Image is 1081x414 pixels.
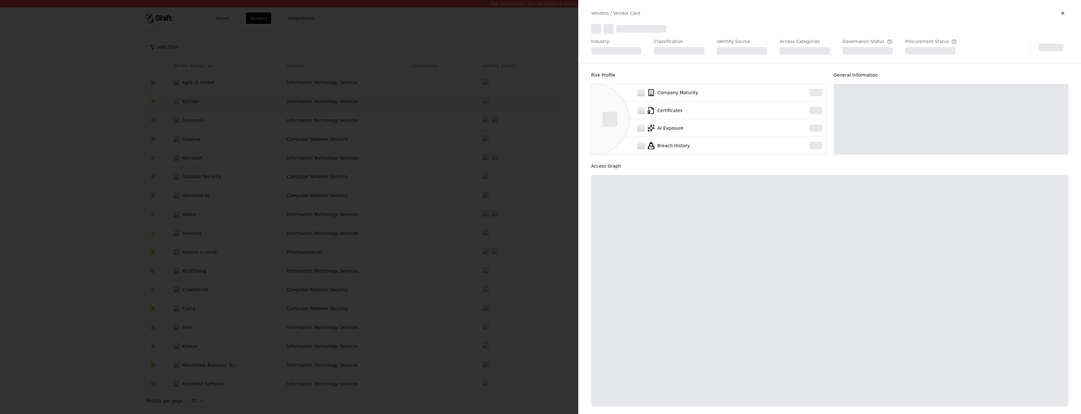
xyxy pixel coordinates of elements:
[780,39,830,45] div: Access Categories
[591,10,640,16] div: Vendors / Vendor Card
[591,162,1068,170] div: Access Graph
[842,39,893,45] div: Governance Status
[905,39,957,45] div: Procurement Status
[591,39,641,45] div: Industry
[717,39,767,45] div: Identity Source
[596,89,785,96] div: Company Maturity
[654,39,704,45] div: Classification
[834,71,1069,79] div: General Information
[591,71,826,79] div: Risk Profile
[596,142,785,149] div: Breach History
[596,124,785,132] div: AI Exposure
[596,107,785,114] div: Certificates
